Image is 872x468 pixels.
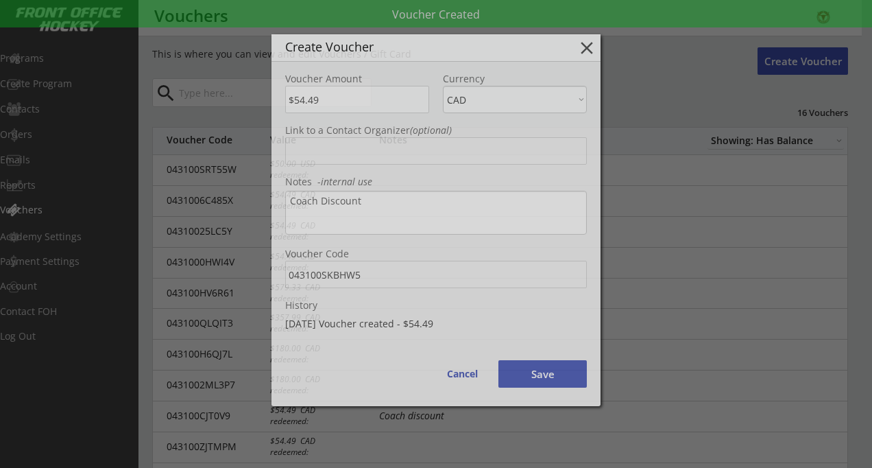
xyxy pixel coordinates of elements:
[285,126,587,135] div: Link to a Contact Organizer
[285,177,587,187] div: Notes -
[410,124,452,137] em: (optional)
[577,38,597,58] button: close
[498,360,587,388] button: Save
[285,249,587,259] div: Voucher Code
[321,175,372,188] em: internal use
[285,301,587,310] div: History
[285,40,555,53] div: Create Voucher
[285,74,429,84] div: Voucher Amount
[443,74,587,84] div: Currency
[434,360,491,388] button: Cancel
[285,316,587,331] div: [DATE] Voucher created - $54.49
